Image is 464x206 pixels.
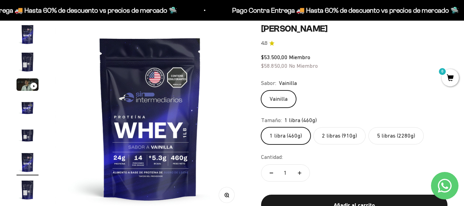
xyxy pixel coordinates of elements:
[261,54,288,60] span: $53.500,00
[8,62,142,74] div: País de origen de ingredientes
[17,96,39,120] button: Ir al artículo 4
[8,76,142,88] div: Certificaciones de calidad
[261,116,282,125] legend: Tamaño:
[261,165,281,181] button: Reducir cantidad
[17,179,39,201] img: Proteína Whey - Vainilla
[8,11,142,42] p: Para decidirte a comprar este suplemento, ¿qué información específica sobre su pureza, origen o c...
[17,78,39,93] button: Ir al artículo 3
[438,67,446,76] mark: 0
[17,23,39,47] button: Ir al artículo 1
[289,63,318,69] span: No Miembro
[284,116,317,125] span: 1 libra (460g)
[23,104,142,115] input: Otra (por favor especifica)
[113,119,142,130] span: Enviar
[442,75,459,82] a: 0
[17,124,39,146] img: Proteína Whey - Vainilla
[261,23,447,34] h1: [PERSON_NAME]
[261,153,283,162] label: Cantidad:
[17,51,39,73] img: Proteína Whey - Vainilla
[261,40,447,47] a: 4.84.8 de 5.0 estrellas
[17,151,39,175] button: Ir al artículo 6
[290,165,310,181] button: Aumentar cantidad
[261,79,276,88] legend: Sabor:
[261,63,288,69] span: $58.850,00
[17,124,39,148] button: Ir al artículo 5
[8,48,142,60] div: Detalles sobre ingredientes "limpios"
[261,40,267,47] span: 4.8
[226,5,453,16] p: Pago Contra Entrega 🚚 Hasta 60% de descuento vs precios de mercado 🛸
[17,51,39,75] button: Ir al artículo 2
[279,79,297,88] span: Vainilla
[112,119,142,130] button: Enviar
[17,151,39,173] img: Proteína Whey - Vainilla
[17,23,39,45] img: Proteína Whey - Vainilla
[289,54,310,60] span: Miembro
[17,96,39,118] img: Proteína Whey - Vainilla
[8,89,142,101] div: Comparativa con otros productos similares
[17,179,39,203] button: Ir al artículo 7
